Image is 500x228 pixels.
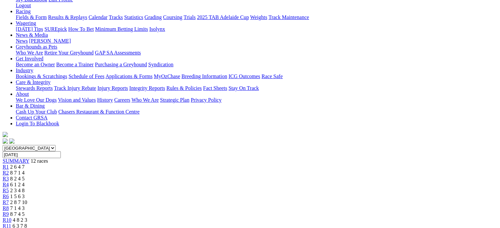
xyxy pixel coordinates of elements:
img: facebook.svg [3,138,8,144]
a: Weights [250,14,267,20]
a: R10 [3,217,12,223]
a: About [16,91,29,97]
a: Become an Owner [16,62,55,67]
a: How To Bet [68,26,94,32]
div: Industry [16,73,497,79]
div: Get Involved [16,62,497,68]
a: Care & Integrity [16,79,51,85]
a: Integrity Reports [129,85,165,91]
a: Tracks [109,14,123,20]
a: Strategic Plan [160,97,189,103]
a: Login To Blackbook [16,121,59,126]
div: News & Media [16,38,497,44]
span: 2 3 4 8 [10,188,25,193]
a: [DATE] Tips [16,26,43,32]
a: Who We Are [16,50,43,55]
a: R5 [3,188,9,193]
a: Schedule of Fees [68,73,104,79]
a: We Love Our Dogs [16,97,57,103]
a: GAP SA Assessments [95,50,141,55]
span: 4 8 2 3 [13,217,27,223]
span: 2 6 4 7 [10,164,25,170]
a: History [97,97,113,103]
a: R7 [3,199,9,205]
a: Trials [183,14,196,20]
a: R8 [3,205,9,211]
a: R9 [3,211,9,217]
a: Industry [16,68,33,73]
a: Stay On Track [228,85,259,91]
a: Racing [16,9,31,14]
a: Syndication [148,62,173,67]
a: Bookings & Scratchings [16,73,67,79]
span: 1 5 6 3 [10,194,25,199]
div: Greyhounds as Pets [16,50,497,56]
span: 2 8 7 10 [10,199,27,205]
a: Race Safe [261,73,282,79]
a: Get Involved [16,56,43,61]
a: Bar & Dining [16,103,45,109]
a: Track Injury Rebate [54,85,96,91]
span: 7 1 4 3 [10,205,25,211]
a: Contact GRSA [16,115,47,120]
a: Become a Trainer [56,62,94,67]
a: Careers [114,97,130,103]
a: 2025 TAB Adelaide Cup [197,14,249,20]
a: R1 [3,164,9,170]
a: Greyhounds as Pets [16,44,57,50]
a: ICG Outcomes [228,73,260,79]
div: Bar & Dining [16,109,497,115]
a: R6 [3,194,9,199]
a: Wagering [16,20,36,26]
a: Injury Reports [97,85,128,91]
a: Breeding Information [181,73,227,79]
span: 12 races [31,158,48,164]
a: Purchasing a Greyhound [95,62,147,67]
a: Coursing [163,14,182,20]
div: Wagering [16,26,497,32]
a: R4 [3,182,9,187]
img: logo-grsa-white.png [3,132,8,137]
a: Who We Are [131,97,159,103]
a: Privacy Policy [191,97,222,103]
a: Minimum Betting Limits [95,26,148,32]
a: Fields & Form [16,14,47,20]
div: Care & Integrity [16,85,497,91]
a: Isolynx [149,26,165,32]
a: Track Maintenance [269,14,309,20]
a: Stewards Reports [16,85,53,91]
a: Rules & Policies [166,85,202,91]
a: R3 [3,176,9,181]
div: Racing [16,14,497,20]
a: Retire Your Greyhound [44,50,94,55]
a: R2 [3,170,9,176]
img: twitter.svg [9,138,14,144]
a: News & Media [16,32,48,38]
a: Logout [16,3,31,8]
a: News [16,38,28,44]
span: 6 1 2 4 [10,182,25,187]
a: SUMMARY [3,158,29,164]
a: MyOzChase [154,73,180,79]
a: Statistics [124,14,143,20]
input: Select date [3,151,61,158]
div: About [16,97,497,103]
a: Calendar [88,14,107,20]
a: Chasers Restaurant & Function Centre [58,109,139,114]
span: 8 7 4 5 [10,211,25,217]
a: Cash Up Your Club [16,109,57,114]
span: 8 2 4 5 [10,176,25,181]
a: [PERSON_NAME] [29,38,71,44]
a: Fact Sheets [203,85,227,91]
a: Results & Replays [48,14,87,20]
